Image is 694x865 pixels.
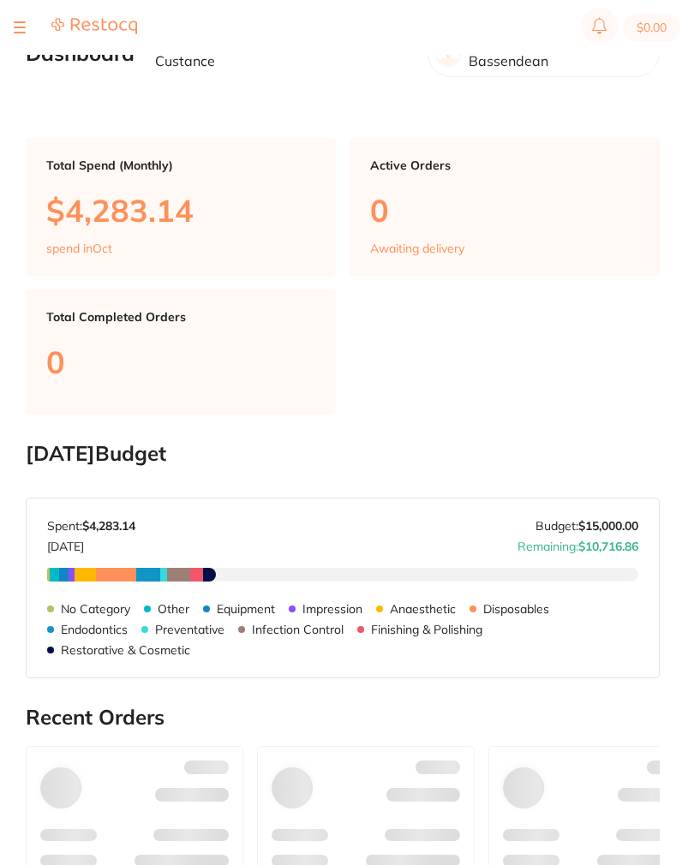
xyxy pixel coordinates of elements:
p: spend in Oct [46,242,112,255]
p: Budget: [535,519,638,533]
p: [DATE] [47,533,135,553]
p: $4,283.14 [46,193,315,228]
p: Total Spend (Monthly) [46,158,315,172]
h2: [DATE] Budget [26,442,660,466]
p: Anaesthetic [390,602,456,616]
p: Equipment [217,602,275,616]
h2: Dashboard [26,42,135,66]
p: Awaiting delivery [370,242,464,255]
a: Active Orders0Awaiting delivery [350,138,660,277]
a: Total Spend (Monthly)$4,283.14spend inOct [26,138,336,277]
p: Welcome back, [PERSON_NAME] Custance [155,38,414,69]
strong: $4,283.14 [82,518,135,534]
a: Total Completed Orders0 [26,289,336,414]
p: No Category [61,602,130,616]
strong: $10,716.86 [578,539,638,554]
button: $0.00 [623,14,680,41]
p: Restorative & Cosmetic [61,643,190,657]
p: 0 [370,193,639,228]
img: Restocq Logo [51,17,137,35]
p: Disposables [483,602,549,616]
p: Absolute Smiles Bassendean [469,38,645,69]
p: Preventative [155,623,224,636]
p: Finishing & Polishing [371,623,482,636]
p: Infection Control [252,623,344,636]
h2: Recent Orders [26,706,660,730]
strong: $15,000.00 [578,518,638,534]
p: Total Completed Orders [46,310,315,324]
p: Endodontics [61,623,128,636]
p: Other [158,602,189,616]
p: 0 [46,344,315,379]
p: Spent: [47,519,135,533]
p: Active Orders [370,158,639,172]
a: Restocq Logo [51,17,137,38]
p: Remaining: [518,533,638,553]
p: Impression [302,602,362,616]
